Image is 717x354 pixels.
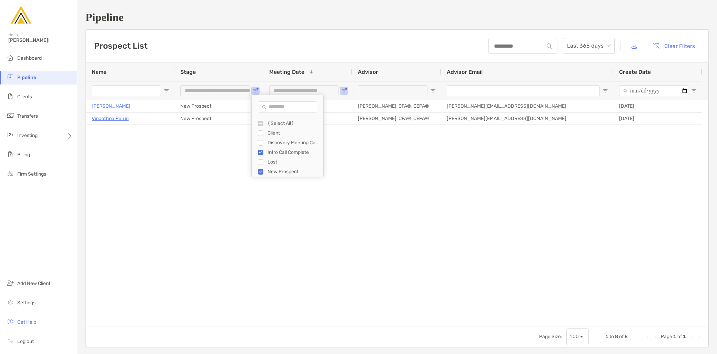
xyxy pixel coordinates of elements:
[267,159,319,165] div: Lost
[17,300,36,306] span: Settings
[609,334,614,340] span: to
[267,140,319,146] div: Discovery Meeting Complete
[92,85,161,96] input: Name Filter Input
[566,328,589,345] div: Page Size
[644,334,650,340] div: First Page
[269,85,339,96] input: Date Filter Input
[673,334,676,340] span: 1
[6,73,14,81] img: pipeline icon
[17,171,46,177] span: Firm Settings
[447,85,600,96] input: Advisor Email Filter Input
[648,38,700,53] button: Clear Filters
[603,88,608,94] button: Open Filter Menu
[258,101,317,112] input: Search filter values
[6,150,14,158] img: billing icon
[352,112,441,125] div: [PERSON_NAME], CFA®, CEPA®
[6,111,14,120] img: transfers icon
[441,100,614,112] div: [PERSON_NAME][EMAIL_ADDRESS][DOMAIN_NAME]
[267,120,319,126] div: (Select All)
[17,55,42,61] span: Dashboard
[447,69,483,75] span: Advisor Email
[539,334,562,340] div: Page Size:
[619,69,651,75] span: Create Date
[441,112,614,125] div: [PERSON_NAME][EMAIL_ADDRESS][DOMAIN_NAME]
[94,41,148,51] h3: Prospect List
[358,69,378,75] span: Advisor
[17,113,38,119] span: Transfers
[6,92,14,100] img: clients icon
[6,337,14,345] img: logout icon
[547,43,552,49] img: input icon
[567,38,610,53] span: Last 365 days
[625,334,628,340] span: 8
[352,100,441,112] div: [PERSON_NAME], CFA®, CEPA®
[605,334,608,340] span: 1
[269,69,304,75] span: Meeting Date
[252,119,323,186] div: Filter List
[569,334,579,340] div: 100
[683,334,686,340] span: 1
[267,130,319,136] div: Client
[8,37,73,43] span: [PERSON_NAME]!
[430,88,436,94] button: Open Filter Menu
[92,114,129,123] a: Vinoothna Peruri
[85,11,709,24] h1: Pipeline
[619,334,624,340] span: of
[341,88,347,94] button: Open Filter Menu
[619,85,688,96] input: Create Date Filter Input
[17,281,50,286] span: Add New Client
[180,69,196,75] span: Stage
[614,112,702,125] div: [DATE]
[267,149,319,155] div: Intro Call Complete
[697,334,703,340] div: Last Page
[92,69,107,75] span: Name
[17,94,32,100] span: Clients
[175,112,264,125] div: New Prospect
[6,53,14,62] img: dashboard icon
[6,131,14,139] img: investing icon
[251,95,324,177] div: Column Filter
[17,319,36,325] span: Get Help
[8,3,33,28] img: Zoe Logo
[6,279,14,287] img: add_new_client icon
[17,75,36,80] span: Pipeline
[17,132,38,138] span: Investing
[253,88,258,94] button: Open Filter Menu
[6,317,14,326] img: get-help icon
[691,88,697,94] button: Open Filter Menu
[689,334,694,340] div: Next Page
[92,102,130,110] a: [PERSON_NAME]
[615,334,618,340] span: 8
[17,152,30,158] span: Billing
[653,334,658,340] div: Previous Page
[6,298,14,306] img: settings icon
[175,100,264,112] div: New Prospect
[164,88,169,94] button: Open Filter Menu
[17,338,34,344] span: Log out
[6,169,14,178] img: firm-settings icon
[661,334,672,340] span: Page
[267,169,319,175] div: New Prospect
[677,334,682,340] span: of
[614,100,702,112] div: [DATE]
